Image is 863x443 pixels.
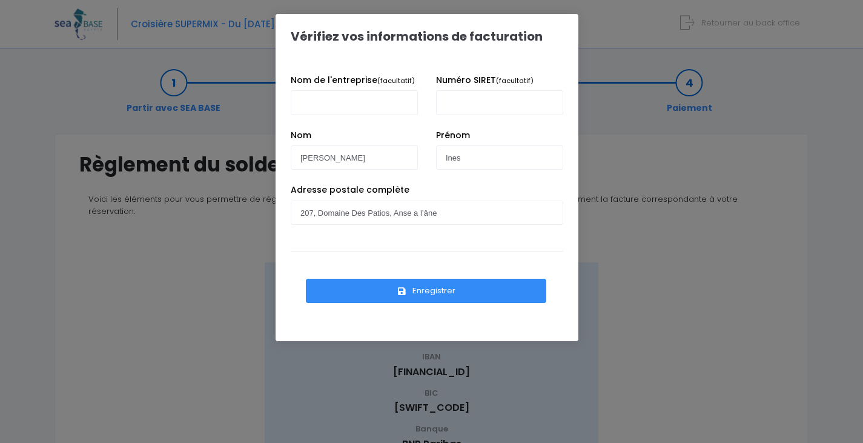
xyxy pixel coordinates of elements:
[377,76,415,85] small: (facultatif)
[436,74,534,87] label: Numéro SIRET
[291,29,543,44] h1: Vérifiez vos informations de facturation
[291,129,311,142] label: Nom
[291,184,409,196] label: Adresse postale complète
[291,74,415,87] label: Nom de l'entreprise
[306,279,546,303] button: Enregistrer
[436,129,470,142] label: Prénom
[496,76,534,85] small: (facultatif)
